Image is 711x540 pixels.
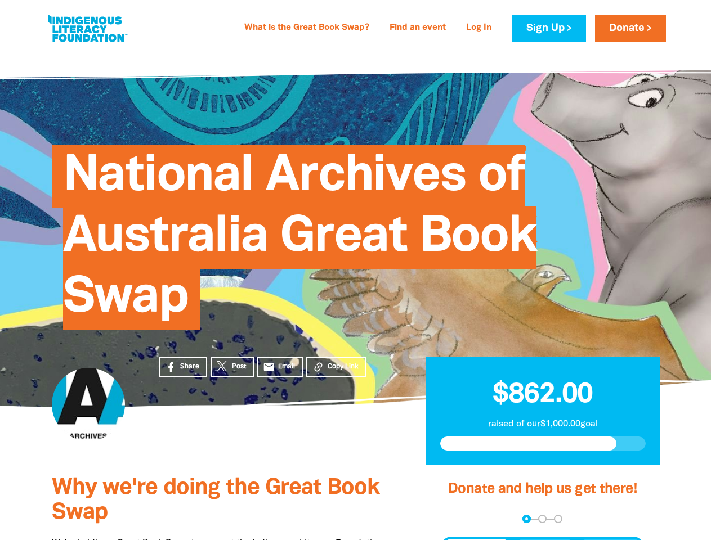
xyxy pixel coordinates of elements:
a: Find an event [383,19,453,37]
button: Navigate to step 3 of 3 to enter your payment details [554,515,562,523]
p: raised of our $1,000.00 goal [440,417,646,431]
span: National Archives of Australia Great Book Swap [63,154,536,330]
span: Why we're doing the Great Book Swap [52,478,379,523]
button: Navigate to step 2 of 3 to enter your details [538,515,547,523]
a: What is the Great Book Swap? [238,19,376,37]
span: Donate and help us get there! [448,483,637,496]
span: $862.00 [493,382,593,408]
a: Log In [459,19,498,37]
a: Donate [595,15,666,42]
span: Share [180,362,199,372]
button: Navigate to step 1 of 3 to enter your donation amount [522,515,531,523]
button: Copy Link [306,357,366,377]
i: email [263,361,275,373]
a: Post [211,357,254,377]
a: emailEmail [257,357,303,377]
a: Sign Up [512,15,585,42]
span: Copy Link [328,362,359,372]
span: Email [278,362,295,372]
a: Share [159,357,207,377]
span: Post [232,362,246,372]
